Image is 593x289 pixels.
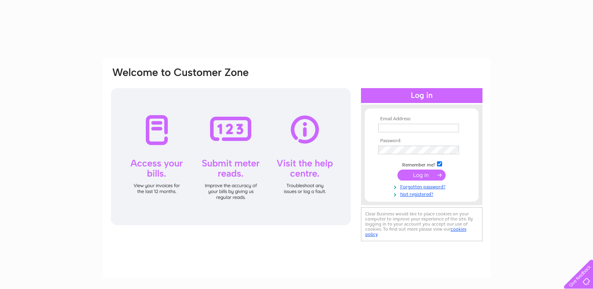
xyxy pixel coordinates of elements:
a: Not registered? [378,190,467,197]
input: Submit [397,170,446,181]
th: Password: [376,138,467,144]
a: cookies policy [365,226,466,237]
div: Clear Business would like to place cookies on your computer to improve your experience of the sit... [361,207,482,241]
a: Forgotten password? [378,182,467,190]
td: Remember me? [376,160,467,168]
th: Email Address: [376,116,467,122]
